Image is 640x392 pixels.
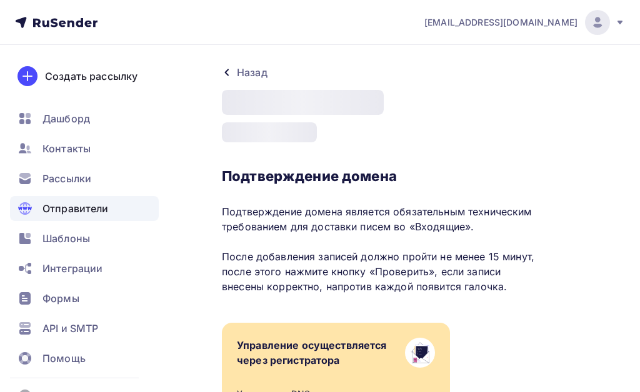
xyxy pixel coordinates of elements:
h3: Подтверждение домена [222,167,542,185]
a: Дашборд [10,106,159,131]
a: Шаблоны [10,226,159,251]
a: Отправители [10,196,159,221]
a: Контакты [10,136,159,161]
span: Помощь [42,351,86,366]
p: Подтверждение домена является обязательным техническим требованием для доставки писем во «Входящи... [222,204,542,294]
span: Отправители [42,201,109,216]
span: Дашборд [42,111,90,126]
span: Формы [42,291,79,306]
span: Интеграции [42,261,102,276]
span: Контакты [42,141,91,156]
div: Назад [237,65,267,80]
a: Формы [10,286,159,311]
div: Управление осуществляется через регистратора [237,338,387,368]
a: [EMAIL_ADDRESS][DOMAIN_NAME] [424,10,625,35]
span: API и SMTP [42,321,98,336]
div: Создать рассылку [45,69,137,84]
span: [EMAIL_ADDRESS][DOMAIN_NAME] [424,16,577,29]
a: Рассылки [10,166,159,191]
span: Шаблоны [42,231,90,246]
span: Рассылки [42,171,91,186]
